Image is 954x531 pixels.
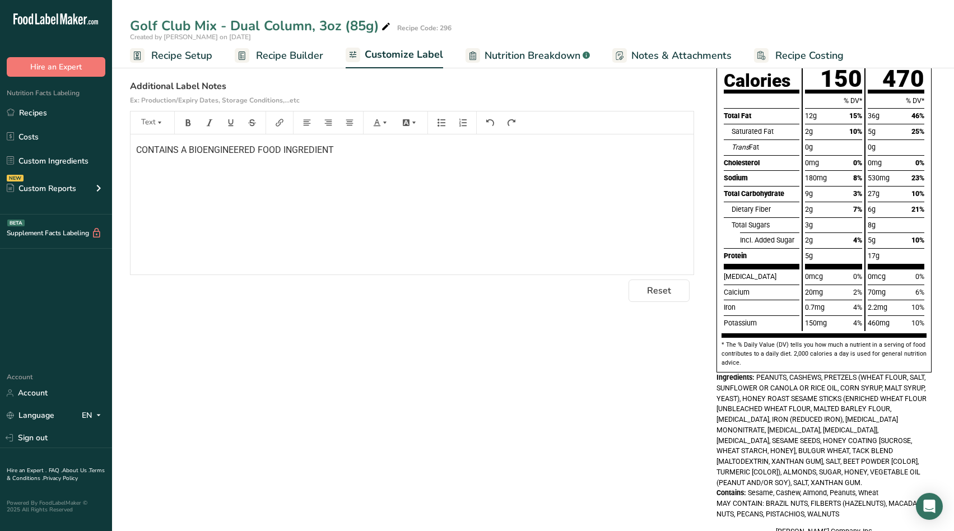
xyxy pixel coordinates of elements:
span: 36g [868,111,879,120]
span: 4% [853,319,862,327]
div: Powered By FoodLabelMaker © 2025 All Rights Reserved [7,500,105,513]
a: Privacy Policy [43,474,78,482]
span: 0mcg [868,272,886,281]
div: Total Sugars [732,217,799,233]
span: 0% [915,272,924,281]
div: Golf Club Mix - Dual Column, 3oz (85g) [130,16,393,36]
span: 2g [805,236,813,244]
span: 7% [853,205,862,213]
span: PEANUTS, CASHEWS, PRETZELS (WHEAT FLOUR, SALT, SUNFLOWER OR CANOLA OR RICE OIL, CORN SYRUP, MALT ... [716,373,927,487]
span: 0g [805,143,813,151]
div: Calcium [724,285,799,300]
div: [MEDICAL_DATA] [724,269,799,285]
div: Protein [724,248,799,264]
span: 5g [868,127,876,136]
span: 150 [820,65,862,92]
span: 20mg [805,288,823,296]
button: Hire an Expert [7,57,105,77]
span: 0mg [805,159,819,167]
span: 12g [805,111,817,120]
span: 25% [911,127,924,136]
div: Sodium [724,170,799,186]
p: * The % Daily Value (DV) tells you how much a nutrient in a serving of food contributes to a dail... [722,341,927,367]
a: Recipe Costing [754,43,844,68]
span: 17g [868,251,879,260]
div: Custom Reports [7,183,76,194]
span: Sesame, Cashew, Almond, Peanuts, Wheat [748,488,878,497]
span: 0g [868,143,876,151]
span: 23% [911,174,924,182]
span: 3% [853,189,862,198]
div: BETA [7,220,25,226]
span: Nutrition Breakdown [485,48,580,63]
a: Recipe Setup [130,43,212,68]
div: Fat [732,139,799,155]
div: % DV* [805,93,862,109]
span: 4% [853,303,862,311]
span: Reset [647,284,671,297]
span: 8g [868,221,876,229]
div: Dietary Fiber [732,202,799,217]
span: 10% [911,303,924,311]
div: Total Carbohydrate [724,186,799,202]
div: Total Fat [724,108,799,124]
a: Notes & Attachments [612,43,732,68]
div: Incl. Added Sugar [740,232,799,248]
span: Ex: Production/Expiry Dates, Storage Conditions,...etc [130,96,300,105]
a: FAQ . [49,467,62,474]
a: About Us . [62,467,89,474]
span: 27g [868,189,879,198]
div: Potassium [724,315,799,331]
span: 0mcg [805,272,823,281]
span: 180mg [805,174,827,182]
span: 6g [868,205,876,213]
span: 5g [868,236,876,244]
span: 4% [853,236,862,244]
span: 70mg [868,288,886,296]
div: % DV* [868,93,924,109]
a: Terms & Conditions . [7,467,105,482]
span: 3g [805,221,813,229]
span: Contains: [716,488,746,497]
span: MAY CONTAIN: BRAZIL NUTS, FILBERTS (HAZELNUTS), MACADAMIA NUTS, PECANS, PISTACHIOS, WALNUTS [716,499,929,518]
span: 10% [911,236,924,244]
div: Recipe Code: 296 [397,23,452,33]
a: Customize Label [346,42,443,69]
span: 530mg [868,174,890,182]
span: 46% [911,111,924,120]
span: 15% [849,111,862,120]
span: 2g [805,205,813,213]
a: Recipe Builder [235,43,323,68]
a: Hire an Expert . [7,467,46,474]
span: 150mg [805,319,827,327]
span: Recipe Setup [151,48,212,63]
a: Nutrition Breakdown [466,43,590,68]
span: 0% [915,159,924,167]
span: 9g [805,189,813,198]
span: 0mg [868,159,882,167]
i: Trans [732,143,749,151]
button: Reset [629,280,690,302]
span: Ingredients: [716,373,755,381]
span: 0.7mg [805,303,825,311]
span: 6% [915,288,924,296]
span: Customize Label [365,47,443,62]
span: 460mg [868,319,890,327]
div: Open Intercom Messenger [916,493,943,520]
span: 0% [853,159,862,167]
span: Recipe Costing [775,48,844,63]
span: CONTAINS A BIOENGINEERED FOOD INGREDIENT [136,145,334,155]
span: 0% [853,272,862,281]
span: 470 [882,65,924,92]
span: 10% [911,319,924,327]
span: 10% [849,127,862,136]
span: 8% [853,174,862,182]
span: Created by [PERSON_NAME] on [DATE] [130,32,251,41]
div: Saturated Fat [732,124,799,139]
span: 2% [853,288,862,296]
span: 2.2mg [868,303,887,311]
span: 2g [805,127,813,136]
span: 10% [911,189,924,198]
div: Cholesterol [724,155,799,171]
div: Calories [724,72,790,90]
